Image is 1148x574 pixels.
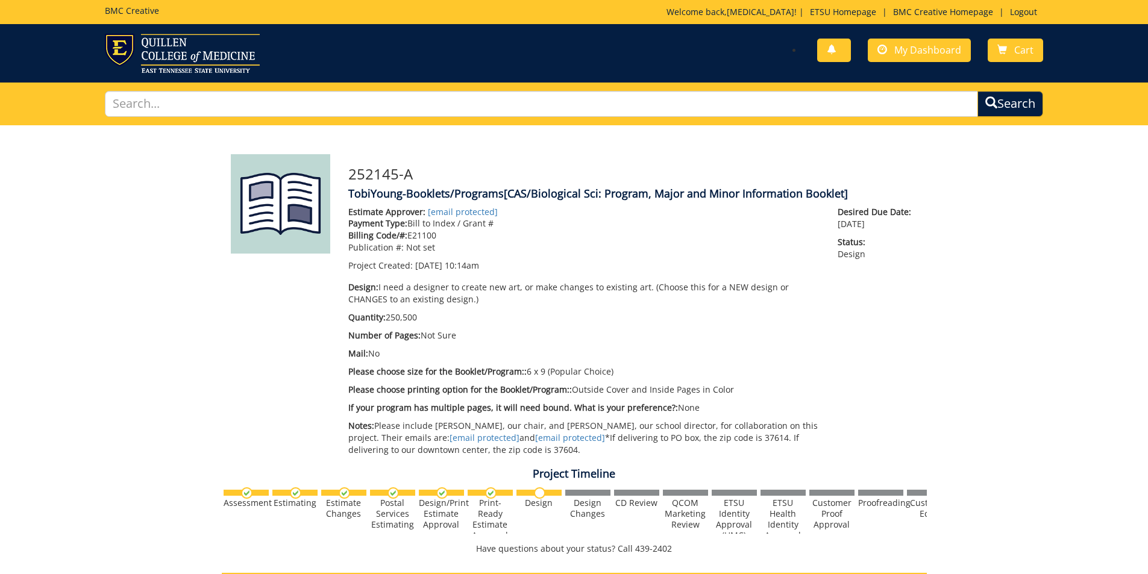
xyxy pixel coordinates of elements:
[565,498,610,519] div: Design Changes
[348,402,820,414] p: None
[348,217,407,229] span: Payment Type:
[516,498,562,508] div: Design
[727,6,794,17] a: [MEDICAL_DATA]
[321,498,366,519] div: Estimate Changes
[887,6,999,17] a: BMC Creative Homepage
[348,260,413,271] span: Project Created:
[436,487,448,499] img: checkmark
[339,487,350,499] img: checkmark
[348,348,368,359] span: Mail:
[348,229,820,242] p: E21100
[105,91,979,117] input: Search...
[485,487,497,499] img: checkmark
[468,498,513,541] div: Print-Ready Estimate Approval
[838,206,917,230] p: [DATE]
[348,281,820,305] p: I need a designer to create new art, or make changes to existing art. (Choose this for a NEW desi...
[348,420,820,456] p: Please include [PERSON_NAME], our chair, and [PERSON_NAME], our school director, for collaboratio...
[290,487,301,499] img: checkmark
[504,186,848,201] span: [CAS/Biological Sci: Program, Major and Minor Information Booklet]
[348,166,918,182] h3: 252145-A
[348,281,378,293] span: Design:
[415,260,479,271] span: [DATE] 10:14am
[348,242,404,253] span: Publication #:
[406,242,435,253] span: Not set
[348,384,820,396] p: Outside Cover and Inside Pages in Color
[348,402,678,413] span: If your program has multiple pages, it will need bound. What is your preference?:
[348,217,820,229] p: Bill to Index / Grant #
[534,487,545,499] img: no
[348,329,820,342] p: Not Sure
[667,6,1043,18] p: Welcome back, ! | | |
[838,236,917,260] p: Design
[1004,6,1043,17] a: Logout
[348,329,421,341] span: Number of Pages:
[712,498,757,541] div: ETSU Identity Approval (UMC)
[105,34,260,73] img: ETSU logo
[977,91,1043,117] button: Search
[222,468,927,480] h4: Project Timeline
[348,366,527,377] span: Please choose size for the Booklet/Program::
[348,311,386,323] span: Quantity:
[231,154,330,254] img: Product featured image
[858,498,903,508] div: Proofreading
[419,498,464,530] div: Design/Print Estimate Approval
[838,206,917,218] span: Desired Due Date:
[348,348,820,360] p: No
[348,366,820,378] p: 6 x 9 (Popular Choice)
[663,498,708,530] div: QCOM Marketing Review
[348,384,572,395] span: Please choose printing option for the Booklet/Program::
[428,206,498,217] a: [email protected]
[348,229,407,241] span: Billing Code/#:
[348,188,918,200] h4: TobiYoung-Booklets/Programs
[348,420,374,431] span: Notes:
[105,6,159,15] h5: BMC Creative
[348,206,425,217] span: Estimate Approver:
[894,43,961,57] span: My Dashboard
[370,498,415,530] div: Postal Services Estimating
[272,498,318,508] div: Estimating
[450,432,519,443] a: [email protected]
[907,498,952,519] div: Customer Edits
[838,236,917,248] span: Status:
[868,39,971,62] a: My Dashboard
[241,487,252,499] img: checkmark
[614,498,659,508] div: CD Review
[348,311,820,323] p: 250,500
[809,498,855,530] div: Customer Proof Approval
[222,543,927,555] p: Have questions about your status? Call 439-2402
[988,39,1043,62] a: Cart
[761,498,806,541] div: ETSU Health Identity Approval
[804,6,882,17] a: ETSU Homepage
[535,432,605,443] a: [email protected]
[224,498,269,508] div: Assessment
[1014,43,1034,57] span: Cart
[387,487,399,499] img: checkmark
